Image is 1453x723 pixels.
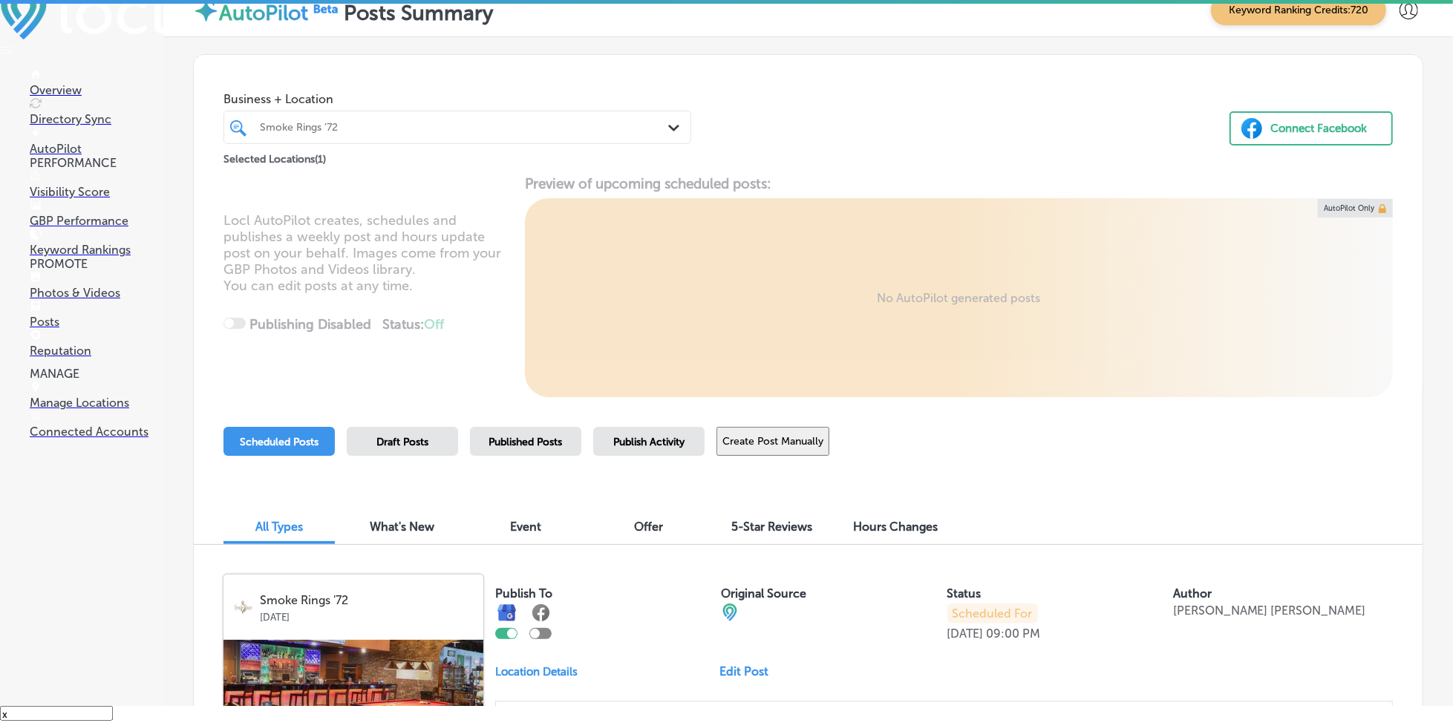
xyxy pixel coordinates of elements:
label: AutoPilot [219,1,308,25]
p: Smoke Rings '72 [260,594,473,607]
span: Business + Location [223,92,691,106]
p: GBP Performance [30,214,163,228]
p: Location Details [495,665,578,678]
p: Posts [30,315,163,329]
span: All Types [255,520,303,534]
a: Edit Post [719,664,780,678]
span: Scheduled Posts [240,436,319,448]
button: Create Post Manually [716,427,829,456]
p: PERFORMANCE [30,156,163,170]
p: Selected Locations ( 1 ) [223,147,326,166]
p: [PERSON_NAME] [PERSON_NAME] [1173,603,1366,618]
label: Publish To [495,586,552,601]
p: Keyword Rankings [30,243,163,257]
p: Directory Sync [30,112,163,126]
p: Reputation [30,344,163,358]
a: Visibility Score [30,171,163,199]
span: What's New [370,520,435,534]
p: Visibility Score [30,185,163,199]
p: [DATE] [947,627,984,641]
label: Posts Summary [344,1,493,25]
a: AutoPilot [30,128,163,156]
span: Event [510,520,541,534]
a: Posts [30,301,163,329]
p: Scheduled For [947,603,1038,624]
div: Connect Facebook [1270,117,1367,140]
p: Photos & Videos [30,286,163,300]
span: Hours Changes [853,520,938,534]
a: Keyword Rankings [30,229,163,257]
p: Overview [30,83,163,97]
label: Status [947,586,982,601]
p: Manage Locations [30,396,163,410]
div: Smoke Rings '72 [260,121,670,134]
p: Connected Accounts [30,425,163,439]
span: Offer [635,520,664,534]
label: Original Source [721,586,806,601]
p: [DATE] [260,607,473,623]
label: Author [1173,586,1212,601]
a: Directory Sync [30,98,163,126]
a: Overview [30,69,163,97]
img: logo [234,598,252,617]
a: Connected Accounts [30,410,163,439]
a: Photos & Videos [30,272,163,300]
button: Connect Facebook [1230,111,1393,145]
a: Reputation [30,330,163,358]
p: MANAGE [30,367,163,381]
span: Draft Posts [376,436,428,448]
img: Beta [308,1,344,16]
span: Publish Activity [613,436,685,448]
span: 5-Star Reviews [732,520,813,534]
a: Manage Locations [30,382,163,410]
a: GBP Performance [30,200,163,228]
img: cba84b02adce74ede1fb4a8549a95eca.png [721,603,739,621]
span: Published Posts [489,436,563,448]
p: AutoPilot [30,142,163,156]
p: 09:00 PM [987,627,1041,641]
p: PROMOTE [30,257,163,271]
